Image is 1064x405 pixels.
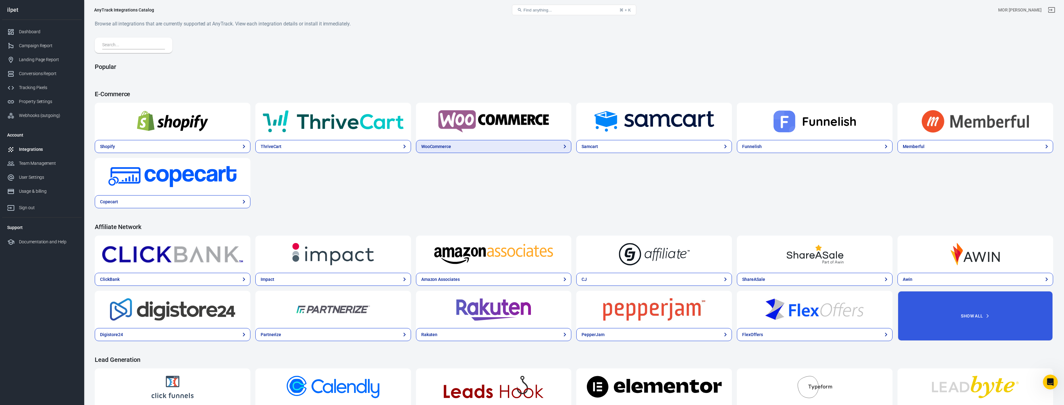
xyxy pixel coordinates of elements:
[95,158,250,195] a: Copecart
[261,331,281,338] div: Partnerize
[2,67,82,81] a: Conversions Report
[1044,2,1059,17] a: Sign out
[744,376,885,398] img: Typeform
[19,188,77,195] div: Usage & billing
[2,53,82,67] a: Landing Page Report
[18,3,28,13] img: Profile image for Laurent
[30,203,34,208] button: Gif picker
[19,239,77,245] div: Documentation and Help
[255,140,411,153] a: ThriveCart
[100,143,115,150] div: Shopify
[95,223,1053,231] h4: Affiliate Network
[95,20,1053,28] h6: Browse all integrations that are currently supported at AnyTrack. View each integration details o...
[5,109,119,139] div: MOR says…
[95,236,250,273] a: ClickBank
[5,154,119,281] div: Laurent says…
[106,201,116,211] button: Send a message…
[95,63,1053,70] h4: Popular
[263,110,404,133] img: ThriveCart
[95,328,250,341] a: Digistore24
[263,298,404,321] img: Partnerize
[95,273,250,286] a: ClickBank
[5,154,102,268] div: [PERSON_NAME],Thank you for reaching out! To ensure that Anytrack can properly track your campaig...
[255,291,411,328] a: Partnerize
[744,243,885,265] img: ShareASale
[263,376,404,398] img: Calendly
[10,167,97,227] div: Thank you for reaching out! To ensure that Anytrack can properly track your campaigns, please mak...
[2,39,82,53] a: Campaign Report
[10,203,15,208] button: Upload attachment
[22,109,119,134] div: never mind i read the Ads Not Found for Awareness and Traffic Campaigns​
[30,3,71,8] h1: [PERSON_NAME]
[261,143,282,150] div: ThriveCart
[584,243,724,265] img: CJ
[19,70,77,77] div: Conversions Report
[512,5,636,15] button: Find anything...⌘ + K
[905,110,1046,133] img: Memberful
[742,331,763,338] div: FlexOffers
[19,205,77,211] div: Sign out
[2,220,82,235] li: Support
[582,276,587,283] div: CJ
[2,128,82,142] li: Account
[102,376,243,398] img: ClickFunnels
[576,328,732,341] a: PepperJam
[416,140,572,153] a: WooCommerce
[19,112,77,119] div: Webhooks (outgoing)
[2,142,82,156] a: Integrations
[897,103,1053,140] a: Memberful
[5,50,119,58] div: [DATE]
[421,331,438,338] div: Rakuten
[263,243,404,265] img: Impact
[109,2,120,14] div: Close
[2,109,82,123] a: Webhooks (outgoing)
[19,98,77,105] div: Property Settings
[95,103,250,140] a: Shopify
[19,174,77,181] div: User Settings
[19,160,77,167] div: Team Management
[2,170,82,184] a: User Settings
[19,29,77,35] div: Dashboard
[19,56,77,63] div: Landing Page Report
[576,291,732,328] a: PepperJam
[95,356,1053,363] h4: Lead Generation
[2,198,82,215] a: Sign out
[255,273,411,286] a: Impact
[19,146,77,153] div: Integrations
[742,143,762,150] div: Funnelish
[584,376,724,398] img: Elementor
[905,376,1046,398] img: LeadByte
[421,143,451,150] div: WooCommerce
[576,140,732,153] a: Samcart
[1043,375,1058,389] iframe: Intercom live chat
[416,291,572,328] a: Rakuten
[737,236,893,273] a: ShareASale
[903,276,912,283] div: Awin
[30,8,75,14] p: Active in the last 15m
[423,243,564,265] img: Amazon Associates
[97,2,109,14] button: Home
[5,139,119,154] div: Laurent says…
[582,331,605,338] div: PepperJam
[416,273,572,286] a: Amazon Associates
[20,203,25,208] button: Emoji picker
[423,298,564,321] img: Rakuten
[737,291,893,328] a: FlexOffers
[19,84,77,91] div: Tracking Pixels
[2,7,82,13] div: ilpet
[897,140,1053,153] a: Memberful
[576,103,732,140] a: Samcart
[94,7,154,13] div: AnyTrack Integrations Catalog
[897,236,1053,273] a: Awin
[584,298,724,321] img: PepperJam
[576,273,732,286] a: CJ
[744,298,885,321] img: FlexOffers
[102,110,243,133] img: Shopify
[897,291,1053,341] button: Show All
[95,291,250,328] a: Digistore24
[2,81,82,95] a: Tracking Pixels
[421,276,460,283] div: Amazon Associates
[584,110,724,133] img: Samcart
[2,184,82,198] a: Usage & billing
[4,2,16,14] button: go back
